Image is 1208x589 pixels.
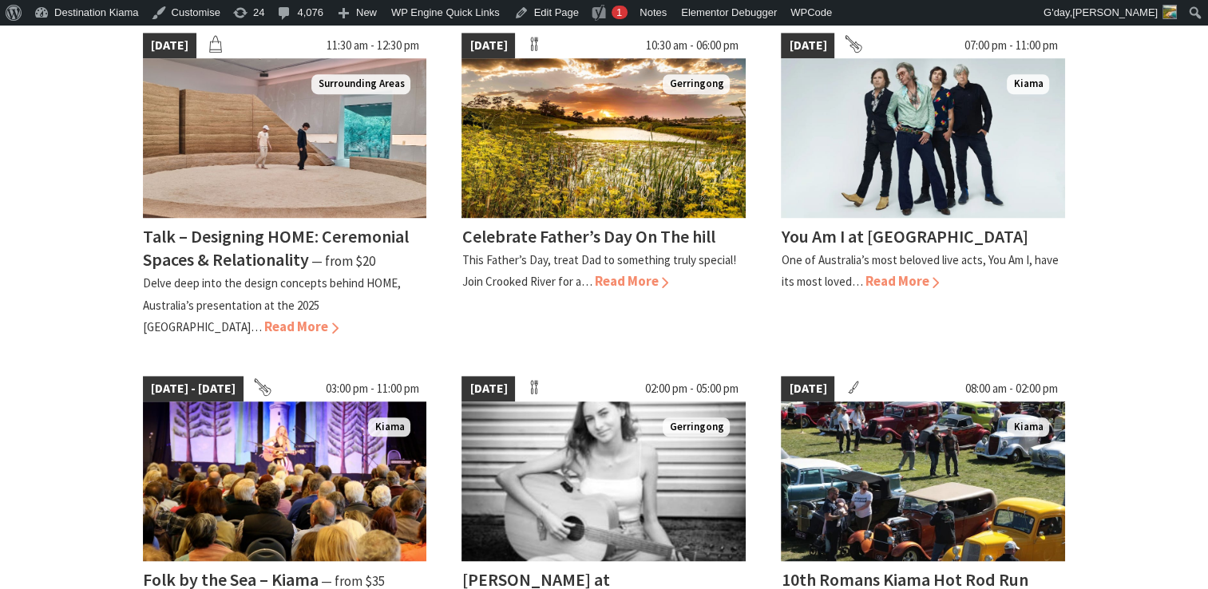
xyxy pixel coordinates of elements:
span: Gerringong [663,74,730,94]
p: This Father’s Day, treat Dad to something truly special! Join Crooked River for a… [461,252,735,289]
h4: Celebrate Father’s Day On The hill [461,225,715,247]
span: Gerringong [663,417,730,437]
span: Read More [594,272,668,290]
span: [DATE] [461,33,515,58]
span: ⁠— from $20 [311,252,375,270]
span: 1 [616,6,622,18]
span: 10:30 am - 06:00 pm [637,33,746,58]
span: Kiama [1007,417,1049,437]
span: 08:00 am - 02:00 pm [956,376,1065,401]
p: One of Australia’s most beloved live acts, You Am I, have its most loved… [781,252,1058,289]
span: [DATE] - [DATE] [143,376,244,401]
img: Crooked River Estate [461,58,746,218]
span: 07:00 pm - 11:00 pm [956,33,1065,58]
img: Two visitors stand in the middle ofn a circular stone art installation with sand in the middle [143,58,427,218]
a: [DATE] 11:30 am - 12:30 pm Two visitors stand in the middle ofn a circular stone art installation... [143,33,427,338]
span: 02:00 pm - 05:00 pm [636,376,746,401]
h4: You Am I at [GEOGRAPHIC_DATA] [781,225,1028,247]
a: [DATE] 10:30 am - 06:00 pm Crooked River Estate Gerringong Celebrate Father’s Day On The hill Thi... [461,33,746,338]
span: [PERSON_NAME] [1072,6,1158,18]
span: Read More [865,272,939,290]
h4: Talk – Designing HOME: Ceremonial Spaces & Relationality [143,225,409,271]
img: Tayah Larsen [461,401,746,561]
p: Delve deep into the design concepts behind HOME, Australia’s presentation at the 2025 [GEOGRAPHIC... [143,275,401,334]
span: Surrounding Areas [311,74,410,94]
span: Kiama [368,417,410,437]
span: [DATE] [461,376,515,401]
span: Kiama [1007,74,1049,94]
span: [DATE] [143,33,196,58]
span: [DATE] [781,376,834,401]
img: You Am I [781,58,1065,218]
img: Hot Rod Run Kiama [781,401,1065,561]
span: 11:30 am - 12:30 pm [318,33,426,58]
img: Folk by the Sea - Showground Pavilion [143,401,427,561]
span: 03:00 pm - 11:00 pm [317,376,426,401]
span: [DATE] [781,33,834,58]
a: [DATE] 07:00 pm - 11:00 pm You Am I Kiama You Am I at [GEOGRAPHIC_DATA] One of Australia’s most b... [781,33,1065,338]
span: Read More [264,318,339,335]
